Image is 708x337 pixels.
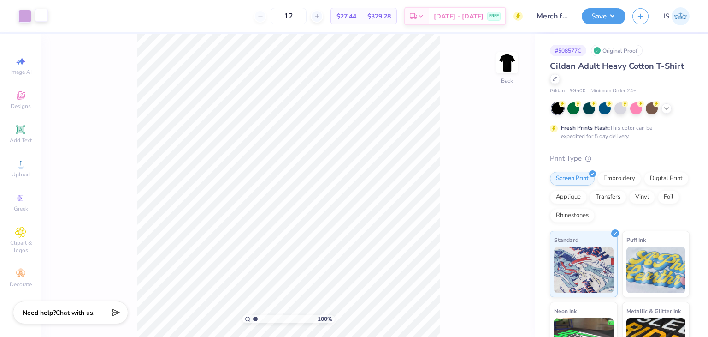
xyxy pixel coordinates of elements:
span: Greek [14,205,28,212]
span: Metallic & Glitter Ink [626,306,681,316]
span: Standard [554,235,578,245]
div: Print Type [550,153,690,164]
img: Back [498,54,516,72]
div: Screen Print [550,172,595,186]
div: Digital Print [644,172,689,186]
span: Clipart & logos [5,239,37,254]
div: Original Proof [591,45,643,56]
div: Vinyl [629,190,655,204]
span: 100 % [318,315,332,323]
div: Applique [550,190,587,204]
span: Minimum Order: 24 + [590,87,637,95]
span: Decorate [10,281,32,288]
img: Puff Ink [626,247,686,293]
span: Add Text [10,137,32,144]
a: IS [663,7,690,25]
span: Gildan [550,87,565,95]
div: Back [501,77,513,85]
div: # 508577C [550,45,586,56]
div: Rhinestones [550,209,595,223]
span: [DATE] - [DATE] [434,12,484,21]
span: Image AI [10,68,32,76]
strong: Fresh Prints Flash: [561,124,610,132]
strong: Need help? [23,308,56,317]
div: Embroidery [597,172,641,186]
img: Ishita Singh [672,7,690,25]
span: Neon Ink [554,306,577,316]
span: Puff Ink [626,235,646,245]
input: – – [271,8,307,24]
img: Standard [554,247,614,293]
button: Save [582,8,625,24]
span: Upload [12,171,30,178]
span: $27.44 [336,12,356,21]
span: Designs [11,102,31,110]
span: IS [663,11,669,22]
div: Foil [658,190,679,204]
span: $329.28 [367,12,391,21]
span: FREE [489,13,499,19]
input: Untitled Design [530,7,575,25]
div: Transfers [590,190,626,204]
span: Chat with us. [56,308,94,317]
div: This color can be expedited for 5 day delivery. [561,124,674,140]
span: Gildan Adult Heavy Cotton T-Shirt [550,60,684,72]
span: # G500 [569,87,586,95]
